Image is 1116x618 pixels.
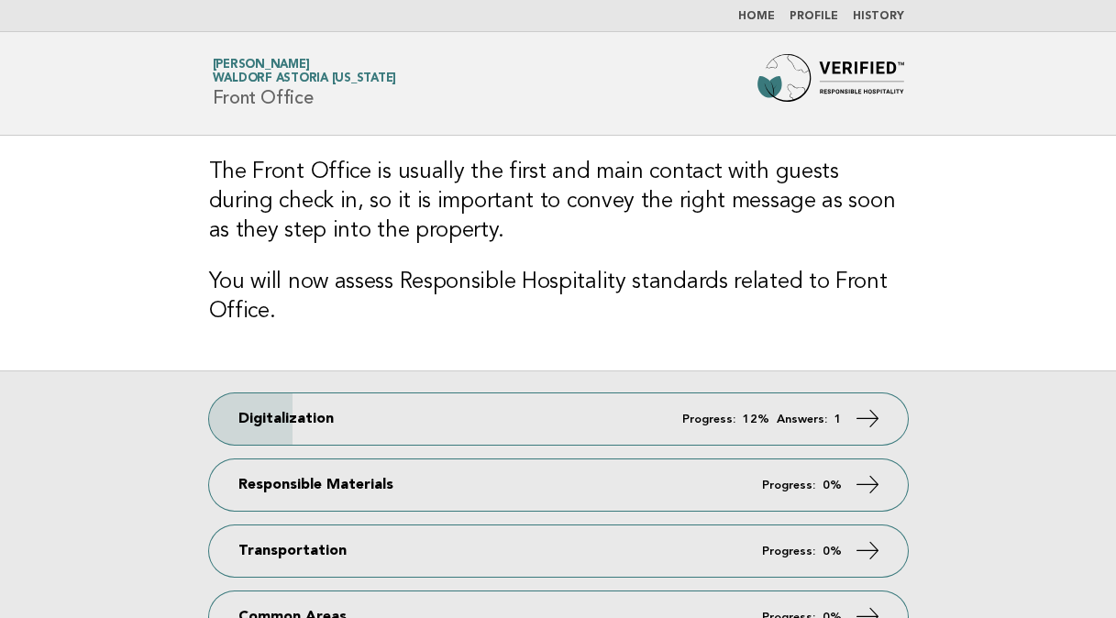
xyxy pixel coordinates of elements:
em: Progress: [762,546,815,557]
strong: 12% [743,414,769,425]
span: Waldorf Astoria [US_STATE] [213,73,397,85]
strong: 0% [823,546,842,557]
img: Forbes Travel Guide [757,54,904,113]
a: Transportation Progress: 0% [209,525,908,577]
a: Responsible Materials Progress: 0% [209,459,908,511]
a: Home [738,11,775,22]
em: Progress: [762,480,815,491]
h1: Front Office [213,60,397,107]
em: Answers: [777,414,827,425]
em: Progress: [682,414,735,425]
strong: 0% [823,480,842,491]
h3: The Front Office is usually the first and main contact with guests during check in, so it is impo... [209,158,908,246]
h3: You will now assess Responsible Hospitality standards related to Front Office. [209,268,908,326]
a: Profile [790,11,838,22]
a: [PERSON_NAME]Waldorf Astoria [US_STATE] [213,59,397,84]
a: Digitalization Progress: 12% Answers: 1 [209,393,908,445]
strong: 1 [834,414,842,425]
a: History [853,11,904,22]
